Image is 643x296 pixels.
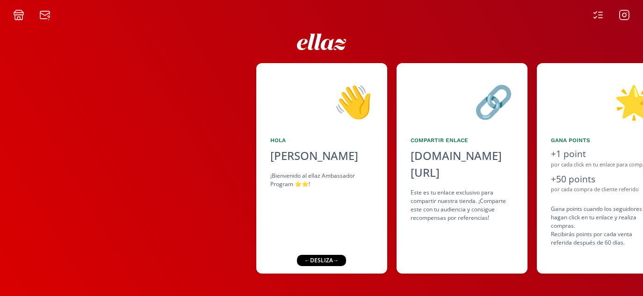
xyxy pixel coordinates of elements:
[411,147,513,181] div: [DOMAIN_NAME][URL]
[411,136,513,144] div: Compartir Enlace
[297,34,346,50] img: ew9eVGDHp6dD
[411,188,513,222] div: Este es tu enlace exclusivo para compartir nuestra tienda. ¡Comparte este con tu audiencia y cons...
[270,136,373,144] div: Hola
[270,77,373,125] div: 👋
[411,77,513,125] div: 🔗
[270,147,373,164] div: [PERSON_NAME]
[297,255,346,266] div: ← desliza →
[270,172,373,188] div: ¡Bienvenido al ellaz Ambassador Program ⭐️⭐️!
